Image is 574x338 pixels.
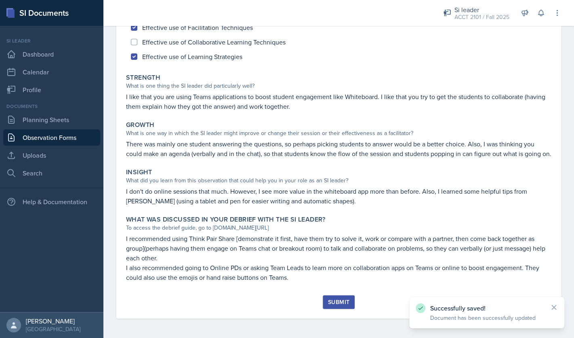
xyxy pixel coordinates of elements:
[126,82,551,90] div: What is one thing the SI leader did particularly well?
[126,234,551,263] p: I recommended using Think Pair Share [demonstrate it first, have them try to solve it, work or co...
[430,304,543,312] p: Successfully saved!
[3,46,100,62] a: Dashboard
[3,64,100,80] a: Calendar
[126,263,551,282] p: I also recommended going to Online PDs or asking Team Leads to learn more on collaboration apps o...
[126,121,154,129] label: Growth
[328,299,349,305] div: Submit
[3,165,100,181] a: Search
[3,147,100,163] a: Uploads
[126,168,152,176] label: Insight
[454,5,509,15] div: Si leader
[3,129,100,146] a: Observation Forms
[126,92,551,111] p: I like that you are using Teams applications to boost student engagement like Whiteboard. I like ...
[26,317,80,325] div: [PERSON_NAME]
[126,176,551,185] div: What did you learn from this observation that could help you in your role as an SI leader?
[3,194,100,210] div: Help & Documentation
[430,314,543,322] p: Document has been successfully updated
[3,103,100,110] div: Documents
[126,224,551,232] div: To access the debrief guide, go to [DOMAIN_NAME][URL]
[126,139,551,158] p: There was mainly one student answering the questions, so perhaps picking students to answer would...
[126,74,160,82] label: Strength
[26,325,80,333] div: [GEOGRAPHIC_DATA]
[3,82,100,98] a: Profile
[3,37,100,44] div: Si leader
[126,186,551,206] p: I don't do online sessions that much. However, I see more value in the whiteboard app more than b...
[323,295,355,309] button: Submit
[126,215,326,224] label: What was discussed in your debrief with the SI Leader?
[126,129,551,137] div: What is one way in which the SI leader might improve or change their session or their effectivene...
[3,112,100,128] a: Planning Sheets
[454,13,509,21] div: ACCT 2101 / Fall 2025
